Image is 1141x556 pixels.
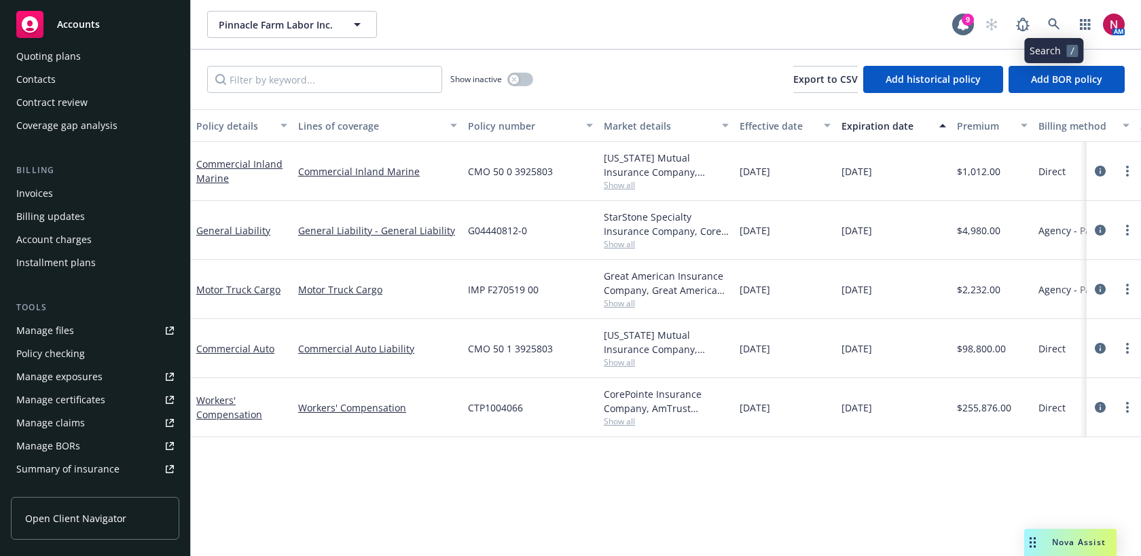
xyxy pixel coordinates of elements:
span: Direct [1038,401,1066,415]
a: Invoices [11,183,179,204]
a: Commercial Inland Marine [196,157,283,185]
div: Effective date [740,119,816,133]
span: [DATE] [740,164,770,179]
a: Switch app [1072,11,1099,38]
span: Add BOR policy [1031,73,1102,86]
a: Policy AI ingestions [11,481,179,503]
a: Billing updates [11,206,179,227]
a: circleInformation [1092,222,1108,238]
span: [DATE] [740,282,770,297]
a: Installment plans [11,252,179,274]
a: Accounts [11,5,179,43]
div: Market details [604,119,714,133]
div: [US_STATE] Mutual Insurance Company, [US_STATE] Mutual Insurance [604,328,729,356]
span: Export to CSV [793,73,858,86]
a: circleInformation [1092,281,1108,297]
a: more [1119,399,1136,415]
a: circleInformation [1092,399,1108,415]
div: Premium [957,119,1013,133]
a: Manage BORs [11,435,179,457]
span: Pinnacle Farm Labor Inc. [219,18,336,32]
a: Workers' Compensation [196,394,262,421]
div: Contract review [16,92,88,113]
span: Direct [1038,164,1066,179]
div: Installment plans [16,252,96,274]
a: Manage certificates [11,389,179,411]
button: Pinnacle Farm Labor Inc. [207,11,377,38]
a: circleInformation [1092,163,1108,179]
span: $1,012.00 [957,164,1000,179]
button: Billing method [1033,109,1135,142]
a: Report a Bug [1009,11,1036,38]
a: Contacts [11,69,179,90]
a: Workers' Compensation [298,401,457,415]
span: G04440812-0 [468,223,527,238]
span: Accounts [57,19,100,30]
a: Contract review [11,92,179,113]
a: Motor Truck Cargo [196,283,280,296]
div: Great American Insurance Company, Great American Insurance Group, Special Markets Insurance Consu... [604,269,729,297]
div: StarStone Specialty Insurance Company, Core Specialty, Amwins [604,210,729,238]
span: [DATE] [740,401,770,415]
div: Manage exposures [16,366,103,388]
span: [DATE] [740,223,770,238]
span: Add historical policy [886,73,981,86]
div: Tools [11,301,179,314]
span: CTP1004066 [468,401,523,415]
span: [DATE] [841,223,872,238]
a: Commercial Inland Marine [298,164,457,179]
div: Manage BORs [16,435,80,457]
a: Manage exposures [11,366,179,388]
div: Policy AI ingestions [16,481,103,503]
button: Policy number [463,109,598,142]
a: Commercial Auto Liability [298,341,457,356]
a: General Liability - General Liability [298,223,457,238]
div: [US_STATE] Mutual Insurance Company, [US_STATE] Mutual Insurance [604,151,729,179]
span: Show all [604,297,729,309]
div: Invoices [16,183,53,204]
span: Show all [604,179,729,191]
a: more [1119,340,1136,356]
span: Show all [604,356,729,368]
span: $255,876.00 [957,401,1011,415]
button: Add historical policy [863,66,1003,93]
a: Start snowing [978,11,1005,38]
div: Lines of coverage [298,119,442,133]
a: Policy checking [11,343,179,365]
button: Export to CSV [793,66,858,93]
a: Motor Truck Cargo [298,282,457,297]
a: Search [1040,11,1068,38]
a: Account charges [11,229,179,251]
span: Show all [604,415,729,427]
button: Market details [598,109,734,142]
div: Account charges [16,229,92,251]
button: Effective date [734,109,836,142]
a: Coverage gap analysis [11,115,179,136]
button: Policy details [191,109,293,142]
div: Contacts [16,69,56,90]
div: Billing method [1038,119,1115,133]
img: photo [1103,14,1125,35]
span: Open Client Navigator [25,511,126,525]
div: Expiration date [841,119,931,133]
span: Agency - Pay in full [1038,282,1125,297]
a: Manage files [11,320,179,341]
div: Billing updates [16,206,85,227]
span: CMO 50 0 3925803 [468,164,553,179]
button: Add BOR policy [1009,66,1125,93]
input: Filter by keyword... [207,66,442,93]
button: Nova Assist [1024,529,1117,556]
span: [DATE] [841,164,872,179]
span: Agency - Pay in full [1038,223,1125,238]
span: CMO 50 1 3925803 [468,341,553,356]
div: CorePointe Insurance Company, AmTrust Financial Services, Risico Insurance Services, Inc. [604,387,729,415]
span: [DATE] [841,282,872,297]
span: Nova Assist [1052,536,1106,548]
button: Expiration date [836,109,952,142]
a: Summary of insurance [11,458,179,480]
span: [DATE] [841,401,872,415]
a: Quoting plans [11,45,179,67]
span: $4,980.00 [957,223,1000,238]
div: Summary of insurance [16,458,120,480]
